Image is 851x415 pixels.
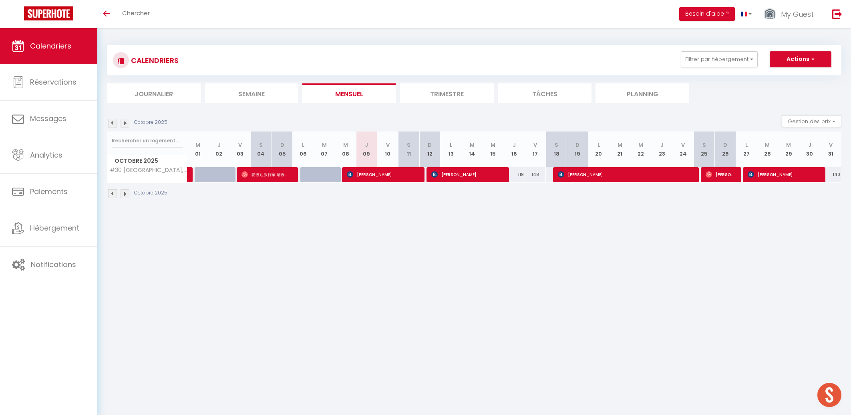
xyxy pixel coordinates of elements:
[407,141,410,149] abbr: S
[129,51,179,69] h3: CALENDRIERS
[377,132,398,167] th: 10
[241,167,291,182] span: 爱彼迎旅行家 请设置姓氏
[638,141,643,149] abbr: M
[533,141,537,149] abbr: V
[461,132,483,167] th: 14
[107,83,201,103] li: Journalier
[781,9,814,19] span: My Guest
[386,141,390,149] abbr: V
[715,132,736,167] th: 26
[513,141,516,149] abbr: J
[736,132,757,167] th: 27
[764,7,776,21] img: ...
[112,134,183,148] input: Rechercher un logement...
[609,132,630,167] th: 21
[335,132,356,167] th: 08
[575,141,579,149] abbr: D
[398,132,419,167] th: 11
[799,132,820,167] th: 30
[109,167,189,173] span: #30 [GEOGRAPHIC_DATA], Vue sur Château / Terrasse & AC
[238,141,242,149] abbr: V
[567,132,588,167] th: 19
[679,7,735,21] button: Besoin d'aide ?
[30,223,79,233] span: Hébergement
[229,132,251,167] th: 03
[706,167,734,182] span: [PERSON_NAME]
[598,141,600,149] abbr: L
[745,141,748,149] abbr: L
[660,141,664,149] abbr: J
[757,132,778,167] th: 28
[782,115,841,127] button: Gestion des prix
[400,83,494,103] li: Trimestre
[558,167,692,182] span: [PERSON_NAME]
[770,51,831,67] button: Actions
[491,141,495,149] abbr: M
[205,83,298,103] li: Semaine
[525,132,546,167] th: 17
[217,141,221,149] abbr: J
[302,83,396,103] li: Mensuel
[618,141,622,149] abbr: M
[546,132,567,167] th: 18
[681,141,685,149] abbr: V
[195,141,200,149] abbr: M
[293,132,314,167] th: 06
[588,132,610,167] th: 20
[504,167,525,182] div: 119
[30,150,62,160] span: Analytics
[134,189,167,197] p: Octobre 2025
[356,132,377,167] th: 09
[829,141,833,149] abbr: V
[694,132,715,167] th: 25
[302,141,304,149] abbr: L
[280,141,284,149] abbr: D
[30,113,66,123] span: Messages
[441,132,462,167] th: 13
[208,132,229,167] th: 02
[681,51,758,67] button: Filtrer par hébergement
[107,155,187,167] span: Octobre 2025
[786,141,791,149] abbr: M
[30,186,68,196] span: Paiements
[483,132,504,167] th: 15
[555,141,558,149] abbr: S
[820,167,841,182] div: 140
[723,141,727,149] abbr: D
[122,9,150,17] span: Chercher
[31,259,76,269] span: Notifications
[322,141,327,149] abbr: M
[504,132,525,167] th: 16
[820,132,841,167] th: 31
[765,141,770,149] abbr: M
[832,9,842,19] img: logout
[251,132,272,167] th: 04
[470,141,475,149] abbr: M
[450,141,452,149] abbr: L
[748,167,819,182] span: [PERSON_NAME]
[187,132,209,167] th: 01
[30,77,76,87] span: Réservations
[134,119,167,126] p: Octobre 2025
[314,132,335,167] th: 07
[702,141,706,149] abbr: S
[30,41,71,51] span: Calendriers
[498,83,591,103] li: Tâches
[365,141,368,149] abbr: J
[672,132,694,167] th: 24
[272,132,293,167] th: 05
[525,167,546,182] div: 148
[630,132,652,167] th: 22
[428,141,432,149] abbr: D
[808,141,811,149] abbr: J
[259,141,263,149] abbr: S
[431,167,502,182] span: [PERSON_NAME]
[817,383,841,407] div: Ouvrir le chat
[652,132,673,167] th: 23
[24,6,73,20] img: Super Booking
[343,141,348,149] abbr: M
[347,167,418,182] span: [PERSON_NAME]
[595,83,689,103] li: Planning
[419,132,441,167] th: 12
[778,132,799,167] th: 29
